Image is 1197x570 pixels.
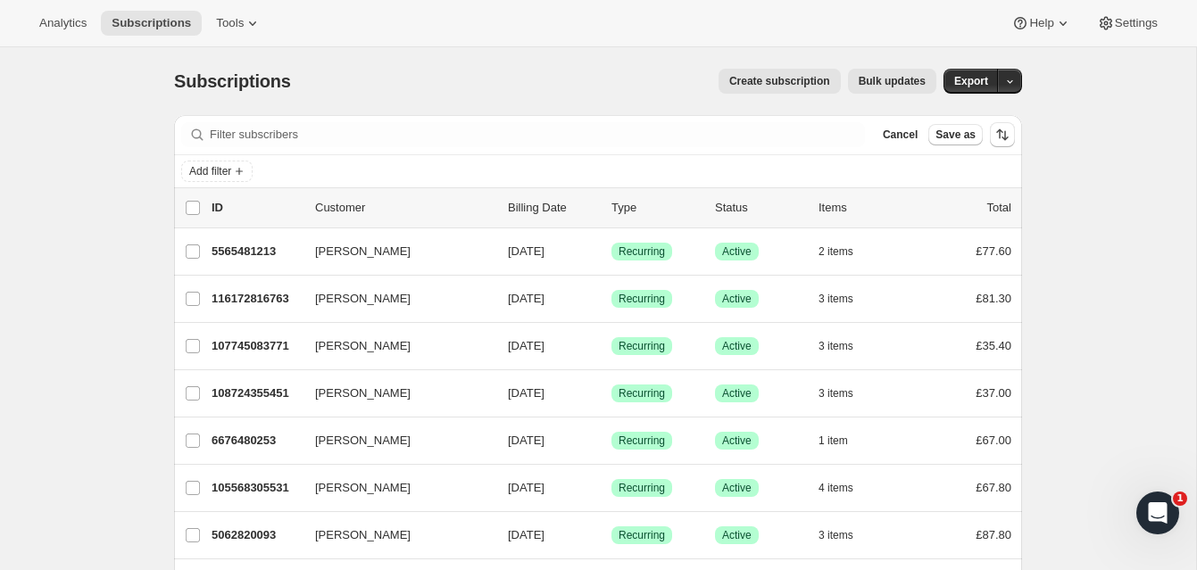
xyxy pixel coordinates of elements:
[212,239,1011,264] div: 5565481213[PERSON_NAME][DATE]SuccessRecurringSuccessActive2 items£77.60
[976,339,1011,352] span: £35.40
[819,334,873,359] button: 3 items
[619,386,665,401] span: Recurring
[954,74,988,88] span: Export
[819,286,873,311] button: 3 items
[935,128,976,142] span: Save as
[212,475,1011,500] div: 105568305531[PERSON_NAME][DATE]SuccessRecurringSuccessActive4 items£67.80
[819,475,873,500] button: 4 items
[819,434,848,448] span: 1 item
[611,199,701,217] div: Type
[212,523,1011,548] div: 5062820093[PERSON_NAME][DATE]SuccessRecurringSuccessActive3 items£87.80
[210,122,865,147] input: Filter subscribers
[304,426,483,455] button: [PERSON_NAME]
[1001,11,1082,36] button: Help
[976,481,1011,494] span: £67.80
[508,292,544,305] span: [DATE]
[212,432,301,450] p: 6676480253
[719,69,841,94] button: Create subscription
[976,244,1011,258] span: £77.60
[508,386,544,400] span: [DATE]
[876,124,925,145] button: Cancel
[722,386,752,401] span: Active
[819,523,873,548] button: 3 items
[819,481,853,495] span: 4 items
[508,481,544,494] span: [DATE]
[619,244,665,259] span: Recurring
[508,339,544,352] span: [DATE]
[722,528,752,542] span: Active
[722,434,752,448] span: Active
[819,339,853,353] span: 3 items
[212,526,301,544] p: 5062820093
[212,337,301,355] p: 107745083771
[216,16,244,30] span: Tools
[619,481,665,495] span: Recurring
[212,381,1011,406] div: 108724355451[PERSON_NAME][DATE]SuccessRecurringSuccessActive3 items£37.00
[722,339,752,353] span: Active
[819,244,853,259] span: 2 items
[976,292,1011,305] span: £81.30
[315,199,494,217] p: Customer
[976,528,1011,541] span: £87.80
[1115,16,1158,30] span: Settings
[722,244,752,259] span: Active
[101,11,202,36] button: Subscriptions
[943,69,999,94] button: Export
[304,474,483,502] button: [PERSON_NAME]
[205,11,272,36] button: Tools
[508,528,544,541] span: [DATE]
[212,428,1011,453] div: 6676480253[PERSON_NAME][DATE]SuccessRecurringSuccessActive1 item£67.00
[987,199,1011,217] p: Total
[39,16,87,30] span: Analytics
[976,386,1011,400] span: £37.00
[29,11,97,36] button: Analytics
[212,199,1011,217] div: IDCustomerBilling DateTypeStatusItemsTotal
[212,334,1011,359] div: 107745083771[PERSON_NAME][DATE]SuccessRecurringSuccessActive3 items£35.40
[819,239,873,264] button: 2 items
[112,16,191,30] span: Subscriptions
[819,292,853,306] span: 3 items
[819,386,853,401] span: 3 items
[619,434,665,448] span: Recurring
[304,521,483,549] button: [PERSON_NAME]
[619,528,665,542] span: Recurring
[304,237,483,266] button: [PERSON_NAME]
[819,199,908,217] div: Items
[619,292,665,306] span: Recurring
[508,244,544,258] span: [DATE]
[212,286,1011,311] div: 116172816763[PERSON_NAME][DATE]SuccessRecurringSuccessActive3 items£81.30
[848,69,936,94] button: Bulk updates
[729,74,830,88] span: Create subscription
[722,292,752,306] span: Active
[1173,492,1187,506] span: 1
[508,434,544,447] span: [DATE]
[212,243,301,260] p: 5565481213
[181,161,253,182] button: Add filter
[928,124,983,145] button: Save as
[819,428,868,453] button: 1 item
[508,199,597,217] p: Billing Date
[212,199,301,217] p: ID
[315,337,411,355] span: [PERSON_NAME]
[819,381,873,406] button: 3 items
[990,122,1015,147] button: Sort the results
[304,285,483,313] button: [PERSON_NAME]
[189,164,231,178] span: Add filter
[315,526,411,544] span: [PERSON_NAME]
[304,332,483,360] button: [PERSON_NAME]
[819,528,853,542] span: 3 items
[212,384,301,402] p: 108724355451
[315,384,411,402] span: [PERSON_NAME]
[174,71,291,91] span: Subscriptions
[315,243,411,260] span: [PERSON_NAME]
[212,290,301,308] p: 116172816763
[976,434,1011,447] span: £67.00
[722,481,752,495] span: Active
[715,199,804,217] p: Status
[1136,492,1179,534] iframe: Intercom live chat
[1086,11,1168,36] button: Settings
[859,74,926,88] span: Bulk updates
[304,379,483,408] button: [PERSON_NAME]
[315,290,411,308] span: [PERSON_NAME]
[883,128,918,142] span: Cancel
